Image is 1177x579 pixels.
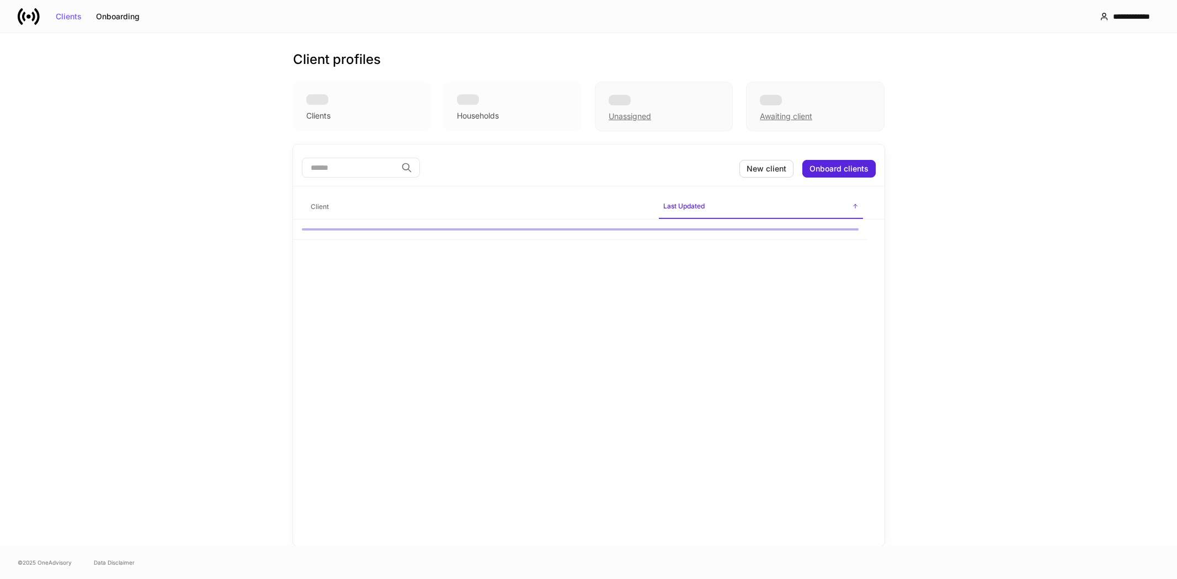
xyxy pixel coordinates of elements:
[609,111,651,122] div: Unassigned
[94,558,135,567] a: Data Disclaimer
[293,51,381,68] h3: Client profiles
[56,13,82,20] div: Clients
[311,201,329,212] h6: Client
[306,110,331,121] div: Clients
[595,82,733,131] div: Unassigned
[18,558,72,567] span: © 2025 OneAdvisory
[96,13,140,20] div: Onboarding
[760,111,812,122] div: Awaiting client
[49,8,89,25] button: Clients
[659,195,863,219] span: Last Updated
[809,165,869,173] div: Onboard clients
[739,160,793,178] button: New client
[89,8,147,25] button: Onboarding
[663,201,705,211] h6: Last Updated
[746,82,884,131] div: Awaiting client
[747,165,786,173] div: New client
[457,110,499,121] div: Households
[306,196,650,218] span: Client
[802,160,876,178] button: Onboard clients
